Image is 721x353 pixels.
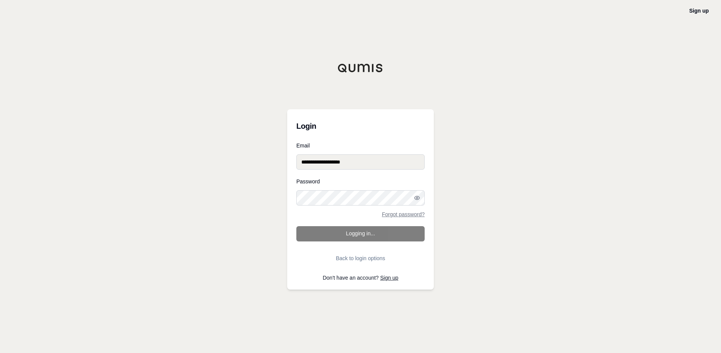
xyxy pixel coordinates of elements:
[296,118,425,134] h3: Login
[689,8,709,14] a: Sign up
[338,63,383,73] img: Qumis
[296,179,425,184] label: Password
[296,275,425,280] p: Don't have an account?
[296,143,425,148] label: Email
[296,251,425,266] button: Back to login options
[380,275,398,281] a: Sign up
[382,212,425,217] a: Forgot password?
